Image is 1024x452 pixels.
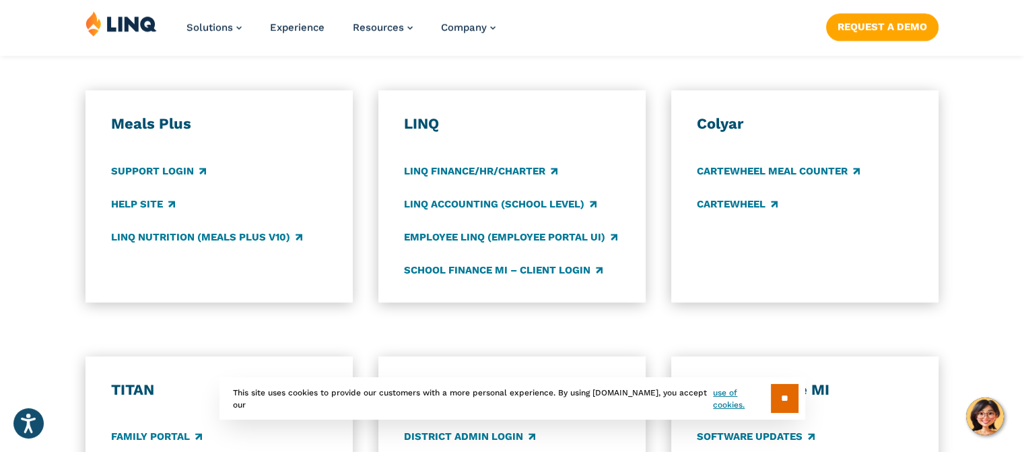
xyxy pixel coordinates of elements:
a: LINQ Nutrition (Meals Plus v10) [111,230,302,245]
h3: Colyar [697,115,913,133]
h3: Meals Plus [111,115,327,133]
a: Company [441,22,496,34]
span: Resources [353,22,404,34]
a: Resources [353,22,413,34]
h3: LINQ [404,115,620,133]
a: Solutions [186,22,242,34]
nav: Primary Navigation [186,11,496,55]
a: Employee LINQ (Employee Portal UI) [404,230,617,245]
a: Help Site [111,197,175,212]
span: Solutions [186,22,233,34]
img: LINQ | K‑12 Software [86,11,157,36]
h3: TITAN [111,381,327,399]
a: Support Login [111,164,206,179]
a: use of cookies. [713,387,770,411]
a: School Finance MI – Client Login [404,263,603,278]
button: Hello, have a question? Let’s chat. [966,397,1004,435]
div: This site uses cookies to provide our customers with a more personal experience. By using [DOMAIN... [219,377,805,420]
a: Experience [270,22,325,34]
nav: Button Navigation [826,11,938,40]
a: LINQ Finance/HR/Charter [404,164,557,179]
span: Company [441,22,487,34]
a: CARTEWHEEL [697,197,778,212]
h3: School Finance MI [697,381,913,399]
a: LINQ Accounting (school level) [404,197,596,212]
a: Request a Demo [826,13,938,40]
a: CARTEWHEEL Meal Counter [697,164,860,179]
